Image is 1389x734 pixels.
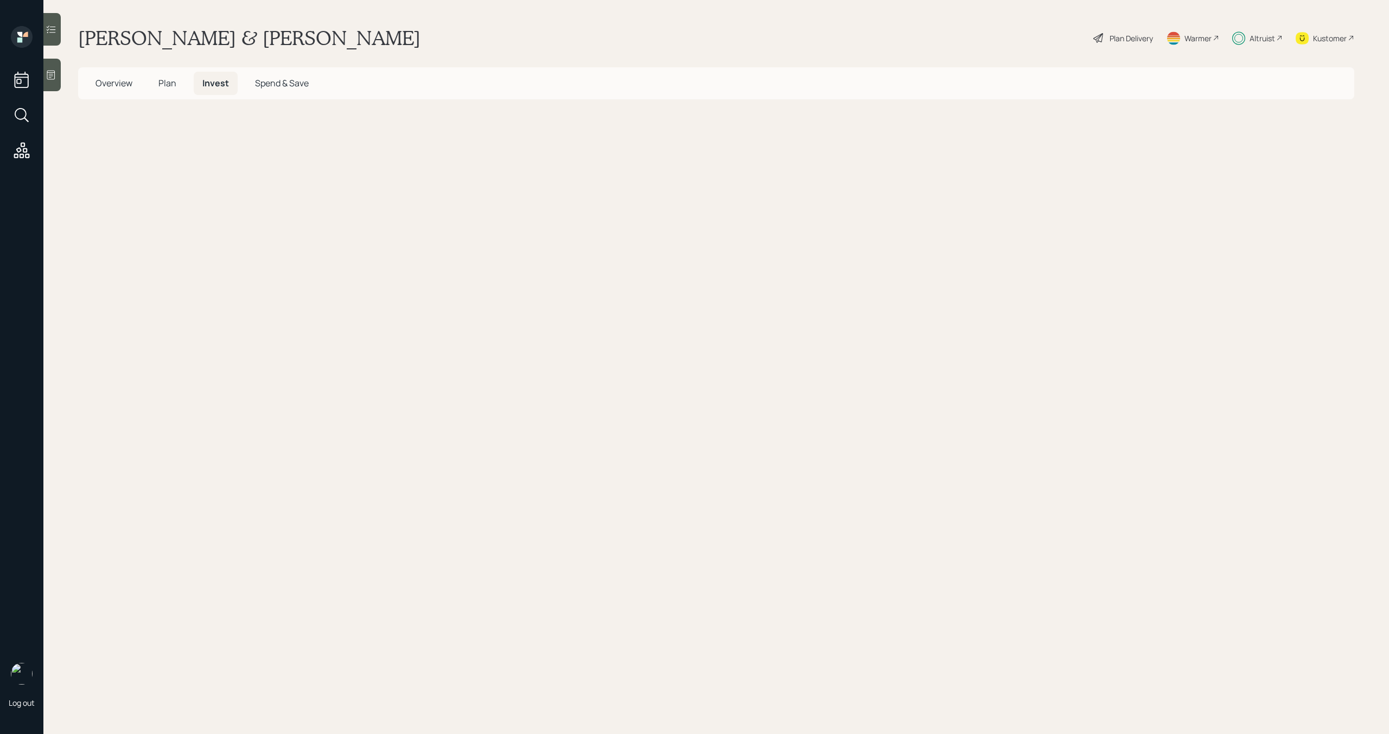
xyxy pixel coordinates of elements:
span: Overview [95,77,132,89]
img: michael-russo-headshot.png [11,663,33,685]
div: Log out [9,698,35,708]
h1: [PERSON_NAME] & [PERSON_NAME] [78,26,420,50]
div: Altruist [1250,33,1275,44]
span: Spend & Save [255,77,309,89]
span: Invest [202,77,229,89]
span: Plan [158,77,176,89]
div: Warmer [1184,33,1212,44]
div: Plan Delivery [1110,33,1153,44]
div: Kustomer [1313,33,1347,44]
